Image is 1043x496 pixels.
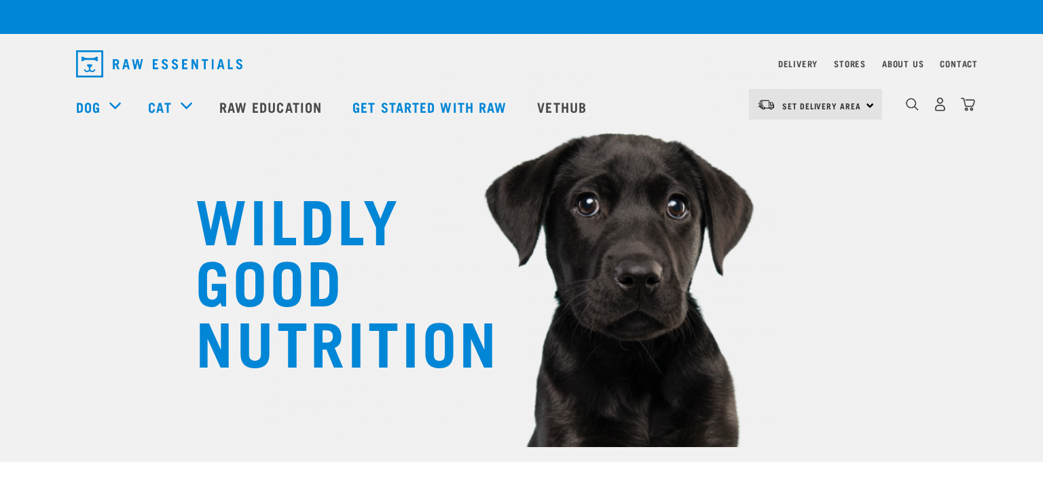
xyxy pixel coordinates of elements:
a: Vethub [524,79,604,134]
img: home-icon-1@2x.png [906,98,919,111]
img: Raw Essentials Logo [76,50,242,77]
img: van-moving.png [757,99,775,111]
a: Raw Education [206,79,339,134]
a: Cat [148,96,171,117]
img: home-icon@2x.png [961,97,975,111]
a: Contact [940,61,978,66]
a: About Us [882,61,923,66]
a: Get started with Raw [339,79,524,134]
a: Delivery [778,61,818,66]
a: Dog [76,96,100,117]
img: user.png [933,97,947,111]
a: Stores [834,61,866,66]
h1: WILDLY GOOD NUTRITION [196,187,467,370]
span: Set Delivery Area [782,103,861,108]
nav: dropdown navigation [65,45,978,83]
